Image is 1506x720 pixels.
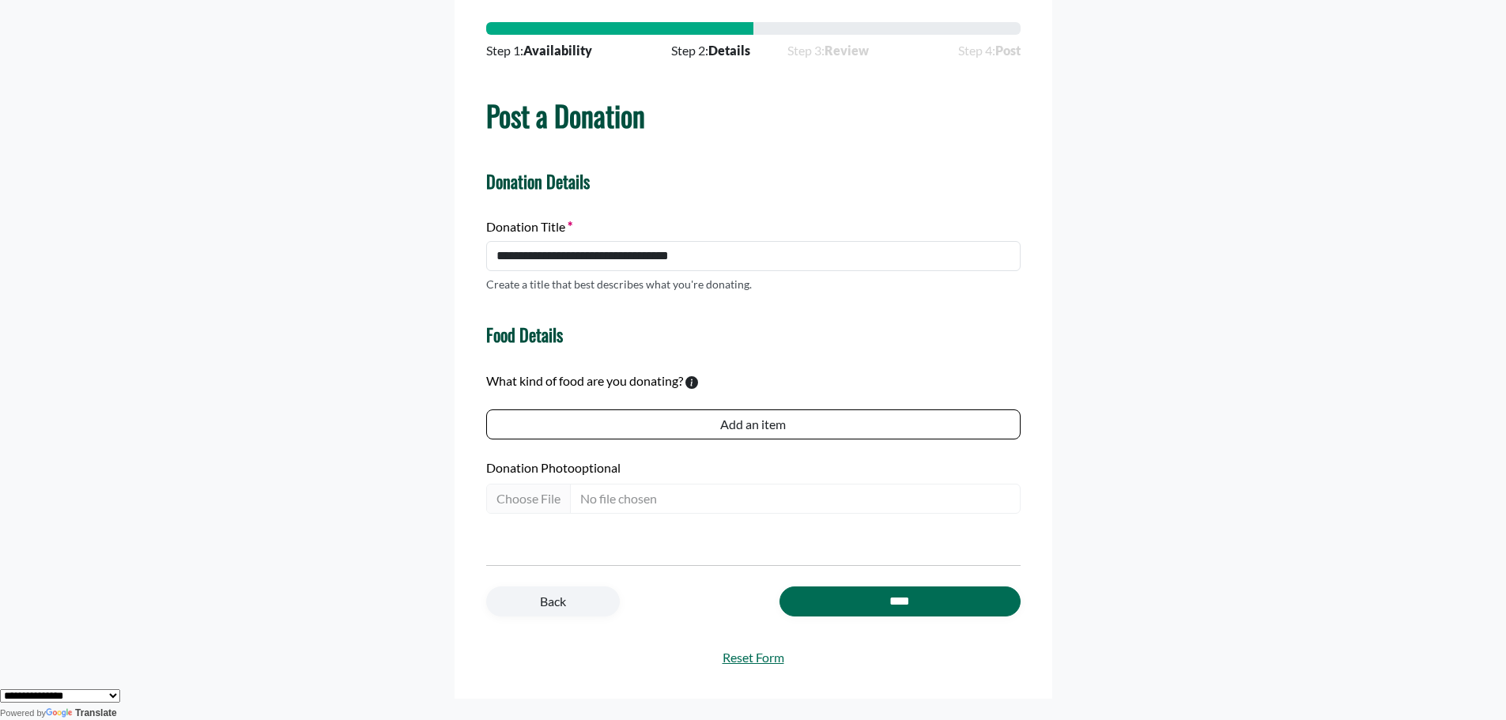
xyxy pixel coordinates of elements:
[486,586,620,616] a: Back
[995,43,1021,58] strong: Post
[486,217,572,236] label: Donation Title
[575,460,621,475] span: optional
[486,458,1021,477] label: Donation Photo
[486,98,1021,132] h1: Post a Donation
[46,707,117,718] a: Translate
[486,324,563,345] h4: Food Details
[486,648,1021,667] a: Reset Form
[486,171,1021,191] h4: Donation Details
[523,43,592,58] strong: Availability
[787,41,921,60] span: Step 3:
[825,43,869,58] strong: Review
[486,276,752,292] p: Create a title that best describes what you're donating.
[958,41,1021,60] span: Step 4:
[708,43,750,58] strong: Details
[486,41,592,60] span: Step 1:
[671,41,750,60] span: Step 2:
[685,376,698,389] svg: To calculate environmental impacts, we follow the Food Loss + Waste Protocol
[486,409,1021,439] button: Add an item
[486,371,683,390] label: What kind of food are you donating?
[46,708,75,719] img: Google Translate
